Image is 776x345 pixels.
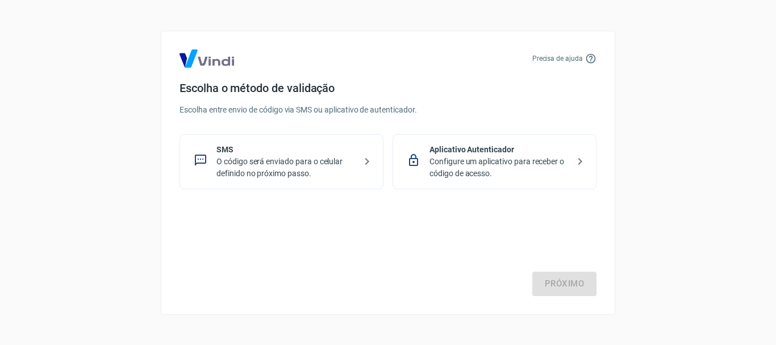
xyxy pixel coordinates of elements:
p: Escolha entre envio de código via SMS ou aplicativo de autenticador. [180,104,596,116]
h4: Escolha o método de validação [180,81,596,95]
img: Logo Vind [180,49,234,68]
div: SMSO código será enviado para o celular definido no próximo passo. [180,134,383,189]
div: Aplicativo AutenticadorConfigure um aplicativo para receber o código de acesso. [393,134,596,189]
p: O código será enviado para o celular definido no próximo passo. [216,156,356,180]
p: Aplicativo Autenticador [429,144,569,156]
p: Configure um aplicativo para receber o código de acesso. [429,156,569,180]
p: Precisa de ajuda [532,53,583,64]
p: SMS [216,144,356,156]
